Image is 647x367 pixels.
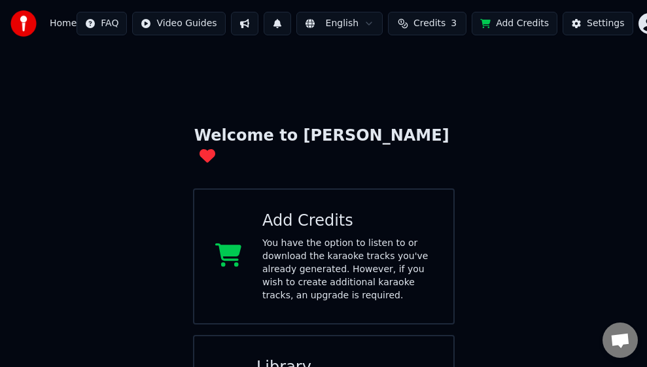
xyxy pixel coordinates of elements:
[388,12,466,35] button: Credits3
[262,237,432,302] div: You have the option to listen to or download the karaoke tracks you've already generated. However...
[587,17,624,30] div: Settings
[413,17,446,30] span: Credits
[50,17,77,30] nav: breadcrumb
[603,323,638,358] div: Open chat
[50,17,77,30] span: Home
[77,12,127,35] button: FAQ
[10,10,37,37] img: youka
[472,12,557,35] button: Add Credits
[563,12,633,35] button: Settings
[262,211,432,232] div: Add Credits
[132,12,225,35] button: Video Guides
[194,126,453,167] div: Welcome to [PERSON_NAME]
[451,17,457,30] span: 3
